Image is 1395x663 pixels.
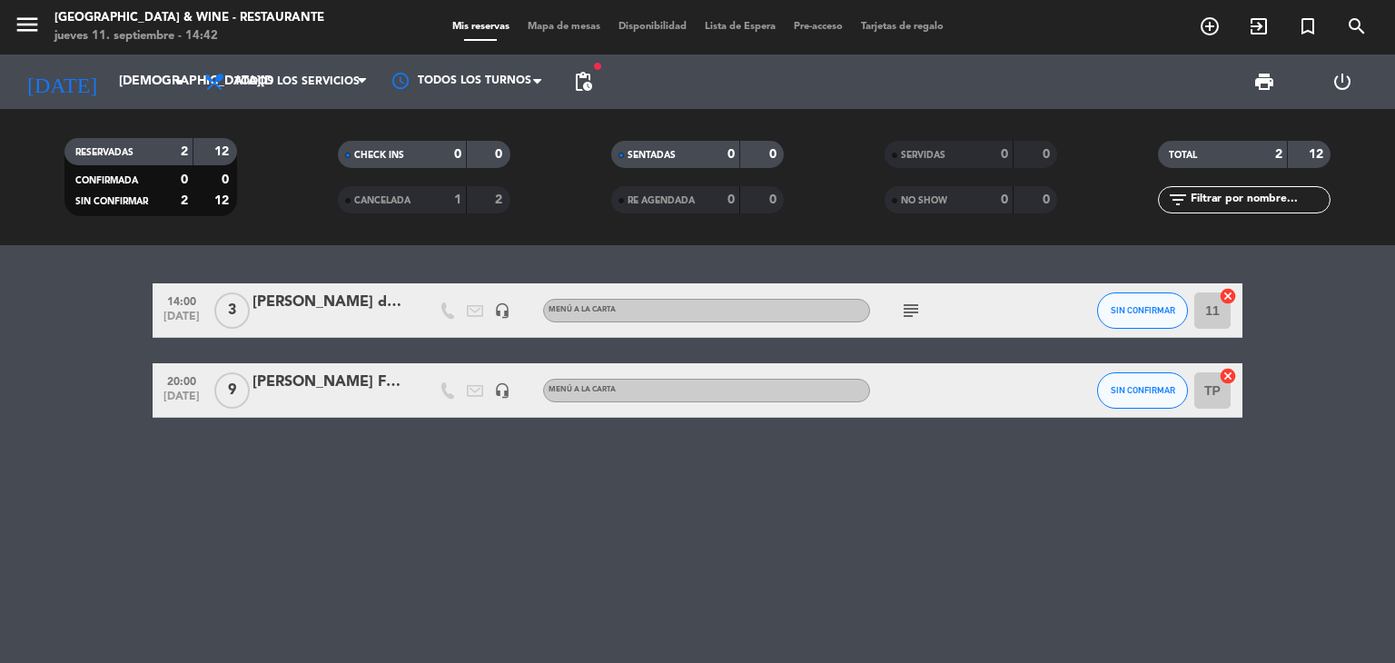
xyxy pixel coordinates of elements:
i: menu [14,11,41,38]
strong: 0 [769,193,780,206]
span: 14:00 [159,290,204,311]
span: 20:00 [159,370,204,391]
span: print [1253,71,1275,93]
i: search [1346,15,1368,37]
div: jueves 11. septiembre - 14:42 [54,27,324,45]
span: RESERVADAS [75,148,134,157]
span: SENTADAS [628,151,676,160]
i: [DATE] [14,62,110,102]
span: SIN CONFIRMAR [75,197,148,206]
i: headset_mic [494,382,510,399]
span: Disponibilidad [609,22,696,32]
strong: 0 [1043,148,1054,161]
span: MENÚ A LA CARTA [549,386,616,393]
strong: 2 [495,193,506,206]
div: [PERSON_NAME] Family [252,371,407,394]
strong: 12 [214,145,232,158]
div: [PERSON_NAME] de la [PERSON_NAME] [PERSON_NAME] [252,291,407,314]
strong: 0 [495,148,506,161]
span: Mis reservas [443,22,519,32]
span: NO SHOW [901,196,947,205]
span: SERVIDAS [901,151,945,160]
span: Pre-acceso [785,22,852,32]
strong: 1 [454,193,461,206]
strong: 12 [1309,148,1327,161]
i: cancel [1219,367,1237,385]
strong: 0 [1001,193,1008,206]
span: Todos los servicios [234,75,360,88]
i: headset_mic [494,302,510,319]
span: [DATE] [159,311,204,331]
div: LOG OUT [1303,54,1381,109]
span: Lista de Espera [696,22,785,32]
i: turned_in_not [1297,15,1319,37]
strong: 0 [727,148,735,161]
i: filter_list [1167,189,1189,211]
span: 3 [214,292,250,329]
span: [DATE] [159,391,204,411]
div: [GEOGRAPHIC_DATA] & Wine - Restaurante [54,9,324,27]
strong: 0 [1043,193,1054,206]
input: Filtrar por nombre... [1189,190,1330,210]
strong: 0 [1001,148,1008,161]
strong: 0 [727,193,735,206]
i: arrow_drop_down [169,71,191,93]
span: CHECK INS [354,151,404,160]
strong: 12 [214,194,232,207]
span: Mapa de mesas [519,22,609,32]
i: add_circle_outline [1199,15,1221,37]
strong: 2 [181,145,188,158]
strong: 0 [181,173,188,186]
button: menu [14,11,41,45]
i: power_settings_new [1331,71,1353,93]
span: CANCELADA [354,196,411,205]
strong: 2 [181,194,188,207]
i: exit_to_app [1248,15,1270,37]
span: 9 [214,372,250,409]
span: CONFIRMADA [75,176,138,185]
span: fiber_manual_record [592,61,603,72]
i: subject [900,300,922,322]
span: RE AGENDADA [628,196,695,205]
span: pending_actions [572,71,594,93]
span: MENÚ A LA CARTA [549,306,616,313]
span: Tarjetas de regalo [852,22,953,32]
strong: 0 [769,148,780,161]
span: TOTAL [1169,151,1197,160]
strong: 0 [222,173,232,186]
i: cancel [1219,287,1237,305]
button: SIN CONFIRMAR [1097,372,1188,409]
strong: 2 [1275,148,1282,161]
button: SIN CONFIRMAR [1097,292,1188,329]
span: SIN CONFIRMAR [1111,385,1175,395]
span: SIN CONFIRMAR [1111,305,1175,315]
strong: 0 [454,148,461,161]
